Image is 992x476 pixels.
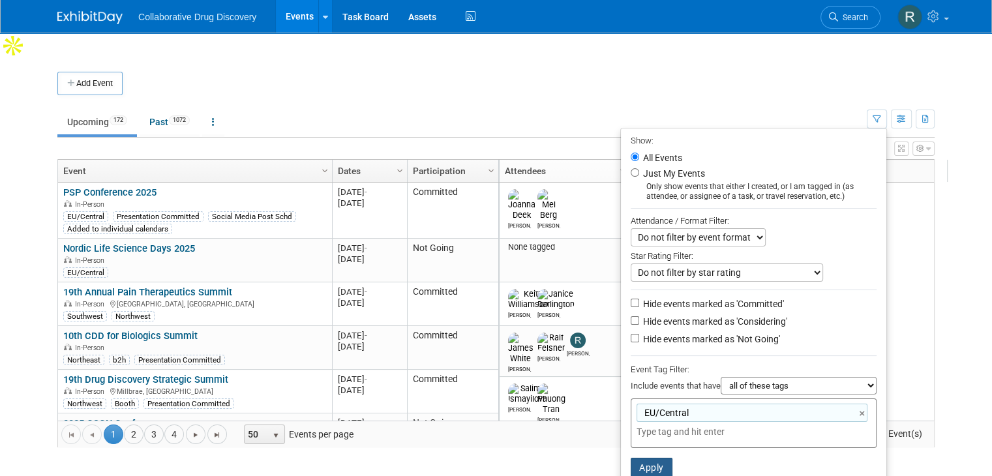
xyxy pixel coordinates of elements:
[208,211,296,222] div: Social Media Post Schd
[63,186,157,198] a: PSP Conference 2025
[338,254,401,265] div: [DATE]
[245,425,267,443] span: 50
[63,311,107,321] div: Southwest
[365,287,367,297] span: -
[570,333,586,348] img: Ryan Censullo
[407,183,498,239] td: Committed
[365,374,367,384] span: -
[143,398,234,409] div: Presentation Committed
[407,282,498,326] td: Committed
[640,333,780,346] label: Hide events marked as 'Not Going'
[64,200,72,207] img: In-Person Event
[640,167,705,180] label: Just My Events
[207,424,227,444] a: Go to the last page
[631,213,877,228] div: Attendance / Format Filter:
[338,243,401,254] div: [DATE]
[57,110,137,134] a: Upcoming172
[631,132,877,148] div: Show:
[169,115,190,125] span: 1072
[407,370,498,413] td: Committed
[63,286,232,298] a: 19th Annual Pain Therapeutics Summit
[537,383,565,415] img: Phuong Tran
[395,166,405,176] span: Column Settings
[63,398,106,409] div: Northwest
[190,430,201,440] span: Go to the next page
[64,256,72,263] img: In-Person Event
[318,160,333,179] a: Column Settings
[537,220,560,229] div: Mel Berg
[64,387,72,394] img: In-Person Event
[63,385,326,396] div: Millbrae, [GEOGRAPHIC_DATA]
[640,297,784,310] label: Hide events marked as 'Committed'
[63,355,104,365] div: Northeast
[63,298,326,309] div: [GEOGRAPHIC_DATA], [GEOGRAPHIC_DATA]
[186,424,205,444] a: Go to the next page
[75,387,108,396] span: In-Person
[407,413,498,457] td: Not Going
[537,333,565,353] img: Ralf Felsner
[63,243,195,254] a: Nordic Life Science Days 2025
[104,424,123,444] span: 1
[144,424,164,444] a: 3
[61,424,81,444] a: Go to the first page
[537,415,560,423] div: Phuong Tran
[138,12,256,22] span: Collaborative Drug Discovery
[338,341,401,352] div: [DATE]
[640,153,682,162] label: All Events
[64,344,72,350] img: In-Person Event
[75,256,108,265] span: In-Person
[338,160,398,182] a: Dates
[838,12,868,22] span: Search
[631,377,877,398] div: Include events that have
[63,211,108,222] div: EU/Central
[631,182,877,201] div: Only show events that either I created, or I am tagged in (as attendee, or assignee of a task, or...
[365,243,367,253] span: -
[113,211,203,222] div: Presentation Committed
[228,424,367,444] span: Events per page
[82,424,102,444] a: Go to the previous page
[320,166,330,176] span: Column Settings
[124,424,143,444] a: 2
[640,315,787,328] label: Hide events marked as 'Considering'
[87,430,97,440] span: Go to the previous page
[365,331,367,340] span: -
[537,310,560,318] div: Janice Darlington
[407,239,498,282] td: Not Going
[618,166,628,176] span: Column Settings
[508,364,531,372] div: James White
[537,353,560,362] div: Ralf Felsner
[486,166,496,176] span: Column Settings
[537,189,560,220] img: Mel Berg
[859,406,867,421] a: ×
[505,160,622,182] a: Attendees
[57,72,123,95] button: Add Event
[63,374,228,385] a: 19th Drug Discovery Strategic Summit
[637,425,819,438] input: Type tag and hit enter
[820,6,880,29] a: Search
[508,383,547,404] img: Salima Ismayilova
[508,404,531,413] div: Salima Ismayilova
[567,348,590,357] div: Ryan Censullo
[164,424,184,444] a: 4
[75,200,108,209] span: In-Person
[508,189,535,220] img: Joanna Deek
[63,417,164,429] a: 2025 GSCN Conference
[75,300,108,308] span: In-Person
[134,355,225,365] div: Presentation Committed
[631,246,877,263] div: Star Rating Filter:
[338,385,401,396] div: [DATE]
[271,430,281,441] span: select
[631,362,877,377] div: Event Tag Filter:
[642,406,689,419] span: EU/Central
[616,160,631,179] a: Column Settings
[338,374,401,385] div: [DATE]
[338,330,401,341] div: [DATE]
[212,430,222,440] span: Go to the last page
[505,242,625,252] div: None tagged
[897,5,922,29] img: Renate Baker
[508,310,531,318] div: Keith Williamson
[338,186,401,198] div: [DATE]
[508,333,534,364] img: James White
[338,297,401,308] div: [DATE]
[365,418,367,428] span: -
